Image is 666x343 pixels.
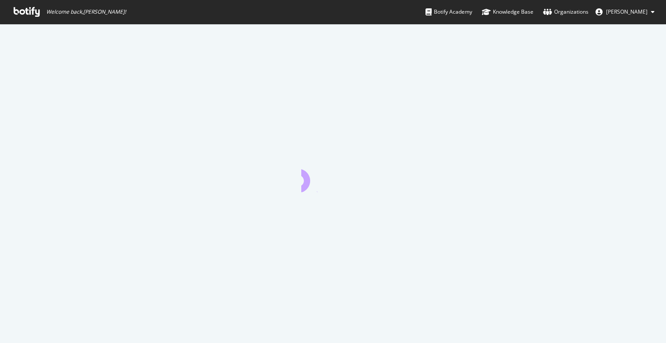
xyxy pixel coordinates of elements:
[606,8,647,15] span: John McLendon
[482,7,533,16] div: Knowledge Base
[46,8,126,15] span: Welcome back, [PERSON_NAME] !
[301,160,365,192] div: animation
[543,7,588,16] div: Organizations
[425,7,472,16] div: Botify Academy
[588,5,662,19] button: [PERSON_NAME]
